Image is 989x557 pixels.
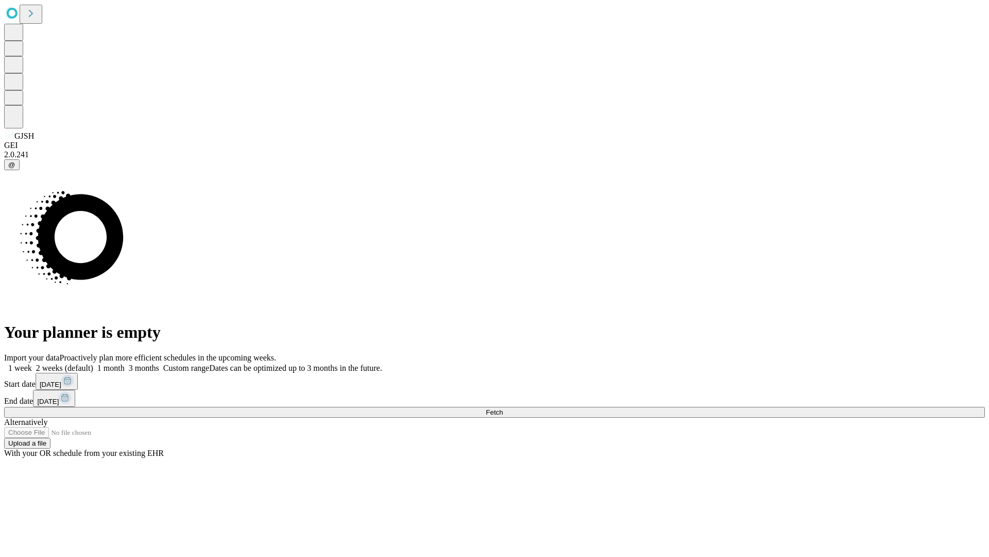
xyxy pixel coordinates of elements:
span: [DATE] [40,381,61,388]
div: GEI [4,141,985,150]
span: @ [8,161,15,169]
span: Import your data [4,353,60,362]
span: Dates can be optimized up to 3 months in the future. [209,364,382,372]
span: Alternatively [4,418,47,427]
button: [DATE] [36,373,78,390]
div: Start date [4,373,985,390]
span: [DATE] [37,398,59,405]
span: Proactively plan more efficient schedules in the upcoming weeks. [60,353,276,362]
span: 3 months [129,364,159,372]
h1: Your planner is empty [4,323,985,342]
span: With your OR schedule from your existing EHR [4,449,164,457]
span: GJSH [14,132,34,140]
button: [DATE] [33,390,75,407]
span: 2 weeks (default) [36,364,93,372]
div: 2.0.241 [4,150,985,159]
span: 1 month [97,364,125,372]
span: 1 week [8,364,32,372]
div: End date [4,390,985,407]
span: Fetch [486,408,503,416]
button: Fetch [4,407,985,418]
button: Upload a file [4,438,50,449]
button: @ [4,159,20,170]
span: Custom range [163,364,209,372]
